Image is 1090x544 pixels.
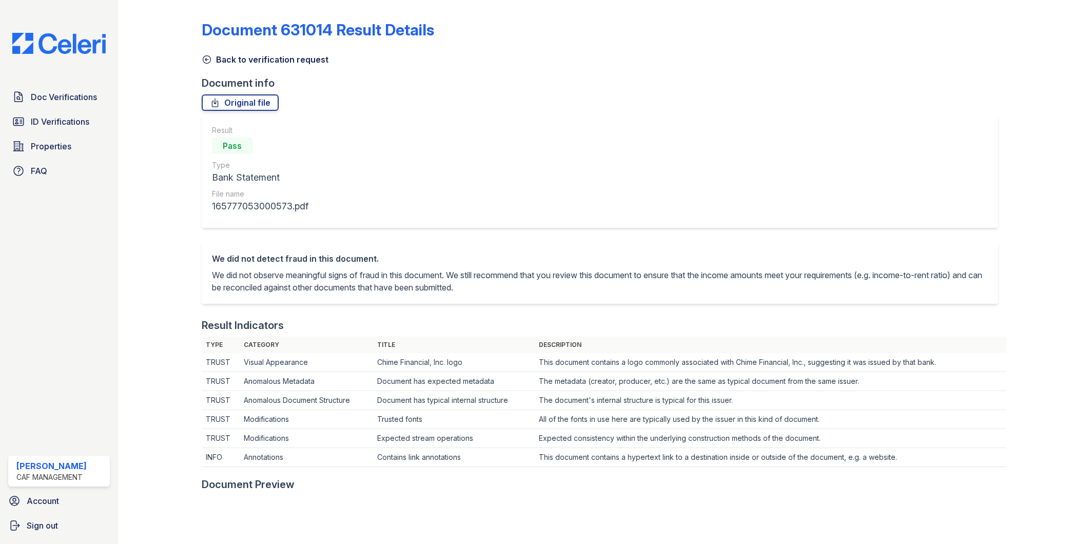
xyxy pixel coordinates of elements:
span: Sign out [27,519,58,532]
span: FAQ [31,165,47,177]
td: Contains link annotations [373,448,535,467]
td: Anomalous Document Structure [240,391,373,410]
td: The document's internal structure is typical for this issuer. [535,391,1006,410]
th: Title [373,337,535,353]
div: CAF Management [16,472,87,482]
a: FAQ [8,161,110,181]
td: Expected stream operations [373,429,535,448]
div: File name [212,189,308,199]
span: Doc Verifications [31,91,97,103]
a: ID Verifications [8,111,110,132]
div: Result Indicators [202,318,284,333]
td: TRUST [202,353,240,372]
td: TRUST [202,372,240,391]
div: We did not detect fraud in this document. [212,252,988,265]
th: Category [240,337,373,353]
div: Type [212,160,308,170]
a: Doc Verifications [8,87,110,107]
td: All of the fonts in use here are typically used by the issuer in this kind of document. [535,410,1006,429]
div: Result [212,125,308,135]
td: Expected consistency within the underlying construction methods of the document. [535,429,1006,448]
span: ID Verifications [31,115,89,128]
a: Account [4,491,114,511]
td: Anomalous Metadata [240,372,373,391]
a: Original file [202,94,279,111]
p: We did not observe meaningful signs of fraud in this document. We still recommend that you review... [212,269,988,294]
td: Modifications [240,410,373,429]
td: Chime Financial, Inc. logo [373,353,535,372]
a: Properties [8,136,110,157]
img: CE_Logo_Blue-a8612792a0a2168367f1c8372b55b34899dd931a85d93a1a3d3e32e68fde9ad4.png [4,33,114,54]
span: Account [27,495,59,507]
td: TRUST [202,429,240,448]
span: Properties [31,140,71,152]
a: Back to verification request [202,53,328,66]
td: TRUST [202,391,240,410]
td: This document contains a logo commonly associated with Chime Financial, Inc., suggesting it was i... [535,353,1006,372]
div: [PERSON_NAME] [16,460,87,472]
a: Document 631014 Result Details [202,21,434,39]
td: Trusted fonts [373,410,535,429]
div: Document info [202,76,1007,90]
div: Document Preview [202,477,295,492]
td: Document has expected metadata [373,372,535,391]
div: Bank Statement [212,170,308,185]
th: Type [202,337,240,353]
div: Pass [212,138,253,154]
td: Modifications [240,429,373,448]
td: The metadata (creator, producer, etc.) are the same as typical document from the same issuer. [535,372,1006,391]
th: Description [535,337,1006,353]
td: Annotations [240,448,373,467]
td: Visual Appearance [240,353,373,372]
td: Document has typical internal structure [373,391,535,410]
a: Sign out [4,515,114,536]
td: This document contains a hypertext link to a destination inside or outside of the document, e.g. ... [535,448,1006,467]
td: TRUST [202,410,240,429]
td: INFO [202,448,240,467]
div: 165777053000573.pdf [212,199,308,213]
